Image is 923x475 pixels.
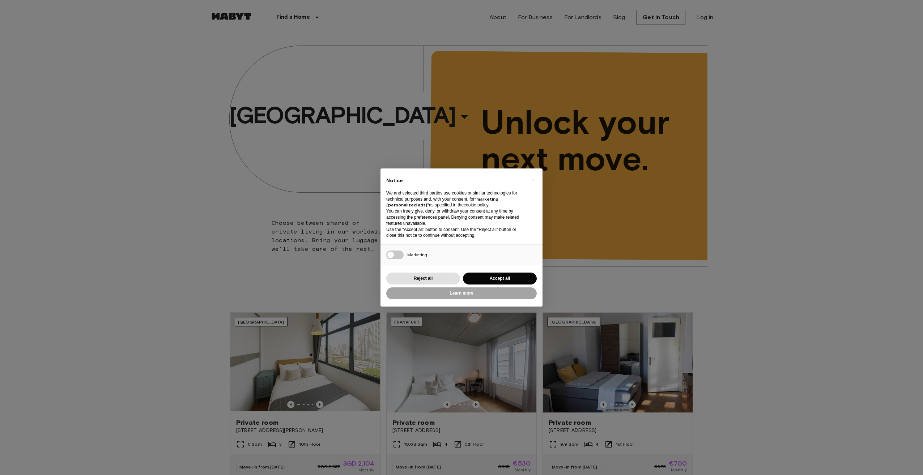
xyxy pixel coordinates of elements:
[527,174,539,186] button: Close this notice
[464,202,488,207] a: cookie policy
[532,176,535,184] span: ×
[463,273,537,284] button: Accept all
[386,208,525,226] p: You can freely give, deny, or withdraw your consent at any time by accessing the preferences pane...
[386,227,525,239] p: Use the “Accept all” button to consent. Use the “Reject all” button or close this notice to conti...
[407,252,427,257] span: Marketing
[386,287,537,299] button: Learn more
[386,196,498,208] strong: “marketing (personalized ads)”
[386,177,525,184] h2: Notice
[386,273,460,284] button: Reject all
[386,190,525,208] p: We and selected third parties use cookies or similar technologies for technical purposes and, wit...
